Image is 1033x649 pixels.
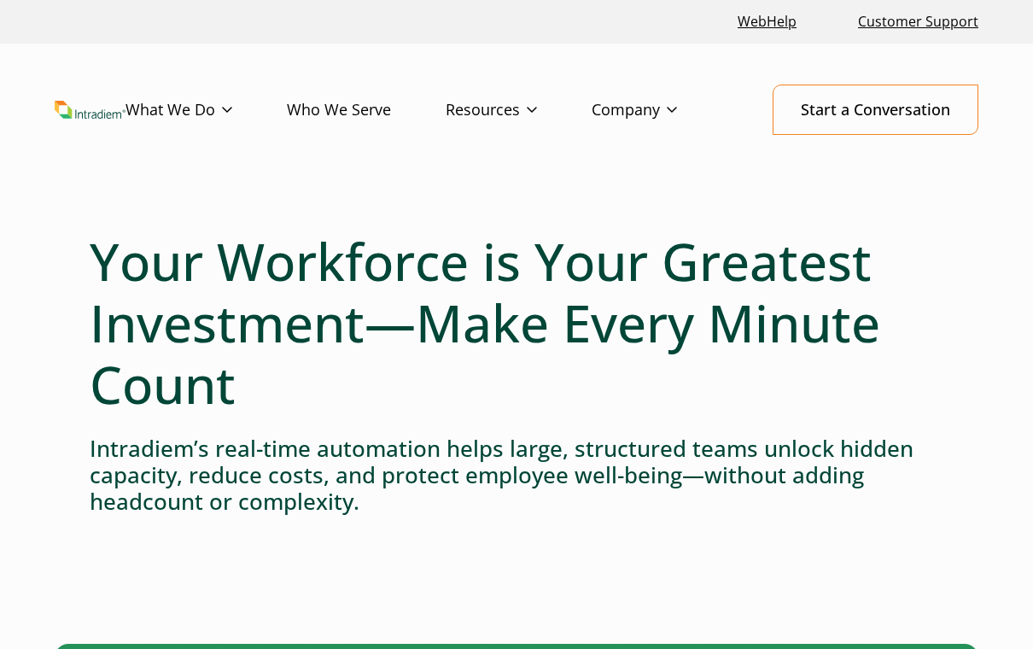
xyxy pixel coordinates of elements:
h1: Your Workforce is Your Greatest Investment—Make Every Minute Count [90,231,943,415]
a: Link to homepage of Intradiem [55,101,125,118]
a: What We Do [125,85,287,135]
a: Resources [446,85,592,135]
h4: Intradiem’s real-time automation helps large, structured teams unlock hidden capacity, reduce cos... [90,436,943,516]
img: Intradiem [55,101,125,118]
a: Customer Support [851,3,985,40]
a: Start a Conversation [773,85,978,135]
a: Link opens in a new window [731,3,803,40]
a: Who We Serve [287,85,446,135]
a: Company [592,85,732,135]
